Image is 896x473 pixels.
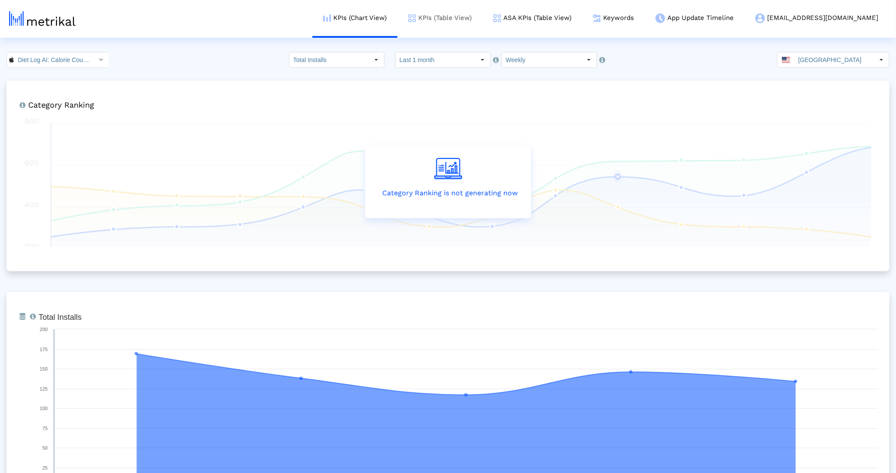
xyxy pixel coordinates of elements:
img: keywords.png [593,14,601,22]
div: Select [874,53,889,67]
text: 150 [40,366,48,371]
div: Select [582,53,597,67]
img: app-update-menu-icon.png [656,13,665,23]
text: 75 [43,426,48,431]
div: Select [476,53,490,67]
img: create-report [434,158,462,179]
div: Select [94,53,108,67]
text: 125 [40,386,48,391]
img: kpi-table-menu-icon.png [408,14,416,22]
img: metrical-logo-light.png [9,11,75,26]
text: 50 [43,445,48,450]
img: kpi-table-menu-icon.png [493,14,501,22]
text: 175 [40,347,48,352]
text: 25 [43,465,48,470]
h6: Category Ranking [24,98,872,110]
text: 200 [40,327,48,332]
img: my-account-menu-icon.png [755,13,765,23]
img: kpi-chart-menu-icon.png [323,14,331,22]
text: 100 [40,406,48,411]
p: Category Ranking is not generating now [378,188,518,198]
tspan: Total Installs [39,313,82,322]
div: Select [369,53,384,67]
